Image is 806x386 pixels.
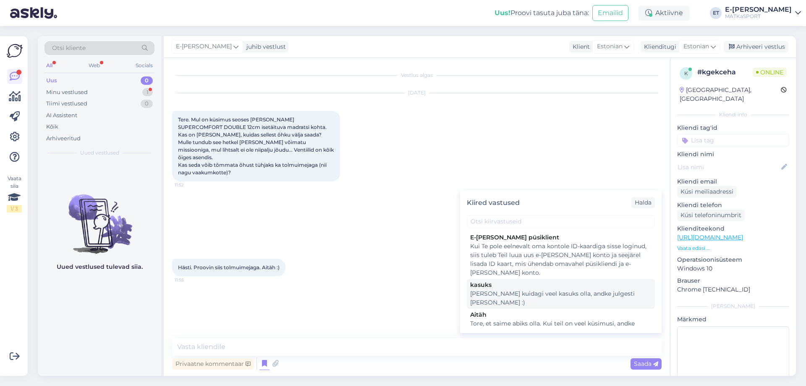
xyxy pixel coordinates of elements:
div: Arhiveeri vestlus [724,41,788,53]
div: [PERSON_NAME] kuidagi veel kasuks olla, andke julgesti [PERSON_NAME] :) [470,289,652,307]
div: Kõik [46,123,58,131]
div: Kiired vastused [467,198,520,208]
input: Lisa nimi [678,163,780,172]
p: Windows 10 [677,264,789,273]
div: Arhiveeritud [46,134,81,143]
p: Kliendi nimi [677,150,789,159]
div: E-[PERSON_NAME] püsiklient [470,233,652,242]
div: Web [87,60,102,71]
span: Estonian [683,42,709,51]
div: All [44,60,54,71]
span: Otsi kliente [52,44,86,53]
button: Emailid [592,5,628,21]
input: Lisa tag [677,134,789,147]
p: Uued vestlused tulevad siia. [57,263,143,271]
img: Askly Logo [7,43,23,59]
div: [GEOGRAPHIC_DATA], [GEOGRAPHIC_DATA] [680,86,781,103]
div: E-[PERSON_NAME] [725,6,792,13]
div: Vestlus algas [172,71,662,79]
input: Otsi kiirvastuseid [467,215,655,228]
div: Tiimi vestlused [46,100,87,108]
a: [URL][DOMAIN_NAME] [677,234,743,241]
span: k [684,70,688,76]
div: [PERSON_NAME] [677,302,789,310]
div: Aitäh [470,310,652,319]
div: ET [710,7,722,19]
p: Vaata edasi ... [677,244,789,252]
p: Kliendi email [677,177,789,186]
div: Uus [46,76,57,85]
div: MATKaSPORT [725,13,792,20]
span: Hästi. Proovin siis tolmuimejaga. Aitäh :) [178,264,280,270]
p: Märkmed [677,315,789,324]
div: 1 [142,88,153,97]
div: Küsi meiliaadressi [677,186,737,197]
span: 11:52 [175,182,206,188]
div: 0 [141,100,153,108]
span: Estonian [597,42,623,51]
div: Klienditugi [641,42,676,51]
div: 0 [141,76,153,85]
div: Küsi telefoninumbrit [677,210,745,221]
div: kasuks [470,281,652,289]
div: Kliendi info [677,111,789,118]
div: [DATE] [172,89,662,97]
div: Minu vestlused [46,88,88,97]
div: juhib vestlust [243,42,286,51]
div: Socials [134,60,154,71]
div: Klient [569,42,590,51]
div: Kui Te pole eelnevalt oma kontole ID-kaardiga sisse loginud, siis tuleb Teil luua uus e-[PERSON_N... [470,242,652,277]
p: Kliendi telefon [677,201,789,210]
span: Online [753,68,787,77]
div: Aktiivne [639,5,690,21]
a: E-[PERSON_NAME]MATKaSPORT [725,6,801,20]
p: Operatsioonisüsteem [677,255,789,264]
div: Tore, et saime abiks olla. Kui teil on veel küsimusi, andke julgelt märku ja aitame hea meelega. [470,319,652,337]
p: Chrome [TECHNICAL_ID] [677,285,789,294]
span: 11:55 [175,277,206,283]
div: AI Assistent [46,111,77,120]
b: Uus! [495,9,510,17]
p: Klienditeekond [677,224,789,233]
span: Uued vestlused [80,149,119,157]
div: Proovi tasuta juba täna: [495,8,589,18]
img: No chats [38,179,161,255]
div: Privaatne kommentaar [172,358,254,370]
div: 1 / 3 [7,205,22,213]
span: Tere. Mul on küsimus seoses [PERSON_NAME] SUPERCOMFORT DOUBLE 12cm isetäituva madratsi kohta. Kas... [178,116,335,176]
div: # kgekceha [697,67,753,77]
span: E-[PERSON_NAME] [176,42,232,51]
span: Saada [634,360,658,368]
p: Kliendi tag'id [677,123,789,132]
p: Brauser [677,276,789,285]
div: Vaata siia [7,175,22,213]
div: Halda [631,197,655,208]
